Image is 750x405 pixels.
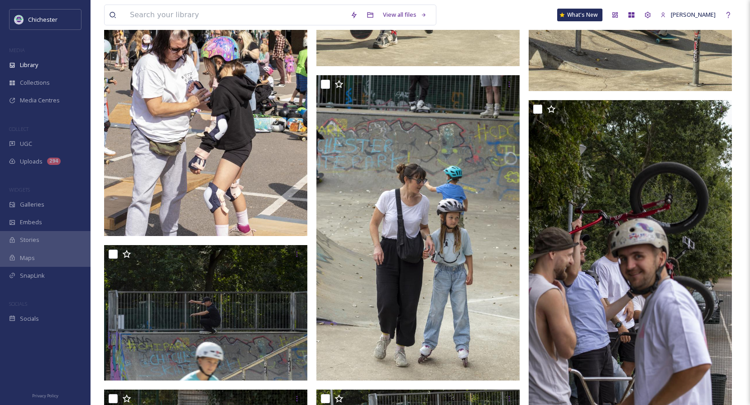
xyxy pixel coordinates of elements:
[20,157,43,166] span: Uploads
[9,125,29,132] span: COLLECT
[20,140,32,148] span: UGC
[9,300,27,307] span: SOCIALS
[47,158,61,165] div: 294
[557,9,602,21] a: What's New
[32,393,58,399] span: Privacy Policy
[14,15,24,24] img: Logo_of_Chichester_District_Council.png
[20,61,38,69] span: Library
[656,6,720,24] a: [PERSON_NAME]
[9,47,25,53] span: MEDIA
[671,10,716,19] span: [PERSON_NAME]
[9,186,30,193] span: WIDGETS
[20,236,39,244] span: Stories
[316,75,520,381] img: ext_1726593600.661766_Bonesmend@gmail.com-chichester skatepark awareness 15.09.24 080.jpg
[32,390,58,400] a: Privacy Policy
[378,6,431,24] a: View all files
[20,200,44,209] span: Galleries
[20,78,50,87] span: Collections
[20,314,39,323] span: Socials
[28,15,57,24] span: Chichester
[20,96,60,105] span: Media Centres
[104,245,307,381] img: ext_1726593606.614545_Bonesmend@gmail.com-chichester skatepark awareness 15.09.24 213.jpg
[20,254,35,262] span: Maps
[125,5,346,25] input: Search your library
[20,218,42,227] span: Embeds
[20,271,45,280] span: SnapLink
